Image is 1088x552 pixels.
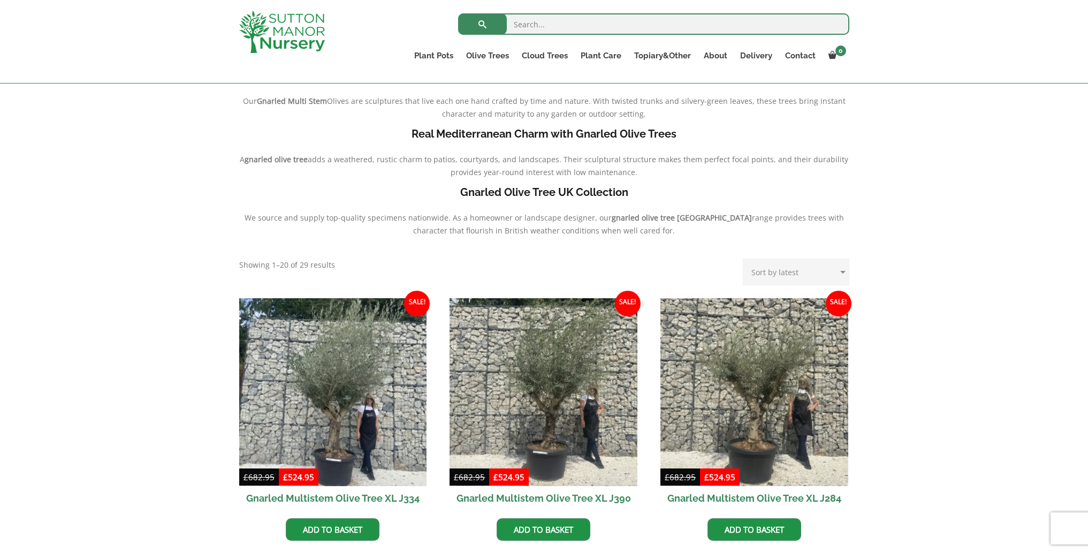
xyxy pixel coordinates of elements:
span: Sale! [404,291,430,316]
a: Add to basket: “Gnarled Multistem Olive Tree XL J334” [286,518,379,541]
img: logo [239,11,325,53]
span: Sale! [615,291,641,316]
span: £ [493,472,498,482]
b: gnarled olive tree [GEOGRAPHIC_DATA] [612,213,752,223]
a: Cloud Trees [515,48,574,63]
img: Gnarled Multistem Olive Tree XL J334 [239,298,427,486]
img: Gnarled Multistem Olive Tree XL J284 [660,298,848,486]
span: £ [244,472,248,482]
span: £ [704,472,709,482]
a: About [697,48,734,63]
a: Contact [779,48,822,63]
select: Shop order [743,259,849,285]
p: Showing 1–20 of 29 results [239,259,335,271]
bdi: 524.95 [704,472,735,482]
a: Olive Trees [460,48,515,63]
span: Sale! [826,291,851,316]
bdi: 682.95 [244,472,275,482]
span: £ [665,472,669,482]
bdi: 524.95 [493,472,524,482]
a: Topiary&Other [628,48,697,63]
a: Plant Care [574,48,628,63]
h2: Gnarled Multistem Olive Tree XL J334 [239,486,427,510]
span: We source and supply top-quality specimens nationwide. As a homeowner or landscape designer, our [245,213,612,223]
bdi: 682.95 [665,472,696,482]
img: Gnarled Multistem Olive Tree XL J390 [450,298,637,486]
a: Plant Pots [408,48,460,63]
bdi: 524.95 [283,472,314,482]
span: 0 [835,46,846,56]
a: Delivery [734,48,779,63]
b: gnarled olive tree [245,154,308,164]
span: £ [454,472,459,482]
span: adds a weathered, rustic charm to patios, courtyards, and landscapes. Their sculptural structure ... [308,154,848,177]
span: £ [283,472,288,482]
a: Sale! Gnarled Multistem Olive Tree XL J390 [450,298,637,510]
b: Gnarled Multi Stem [257,96,327,106]
b: Gnarled Olive Tree UK Collection [460,186,628,199]
a: Sale! Gnarled Multistem Olive Tree XL J334 [239,298,427,510]
a: Add to basket: “Gnarled Multistem Olive Tree XL J390” [497,518,590,541]
a: Sale! Gnarled Multistem Olive Tree XL J284 [660,298,848,510]
input: Search... [458,13,849,35]
bdi: 682.95 [454,472,485,482]
span: Our [243,96,257,106]
a: 0 [822,48,849,63]
h2: Gnarled Multistem Olive Tree XL J284 [660,486,848,510]
a: Add to basket: “Gnarled Multistem Olive Tree XL J284” [707,518,801,541]
span: Olives are sculptures that live each one hand crafted by time and nature. With twisted trunks and... [327,96,846,119]
span: A [240,154,245,164]
h2: Gnarled Multistem Olive Tree XL J390 [450,486,637,510]
b: Real Mediterranean Charm with Gnarled Olive Trees [412,127,676,140]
